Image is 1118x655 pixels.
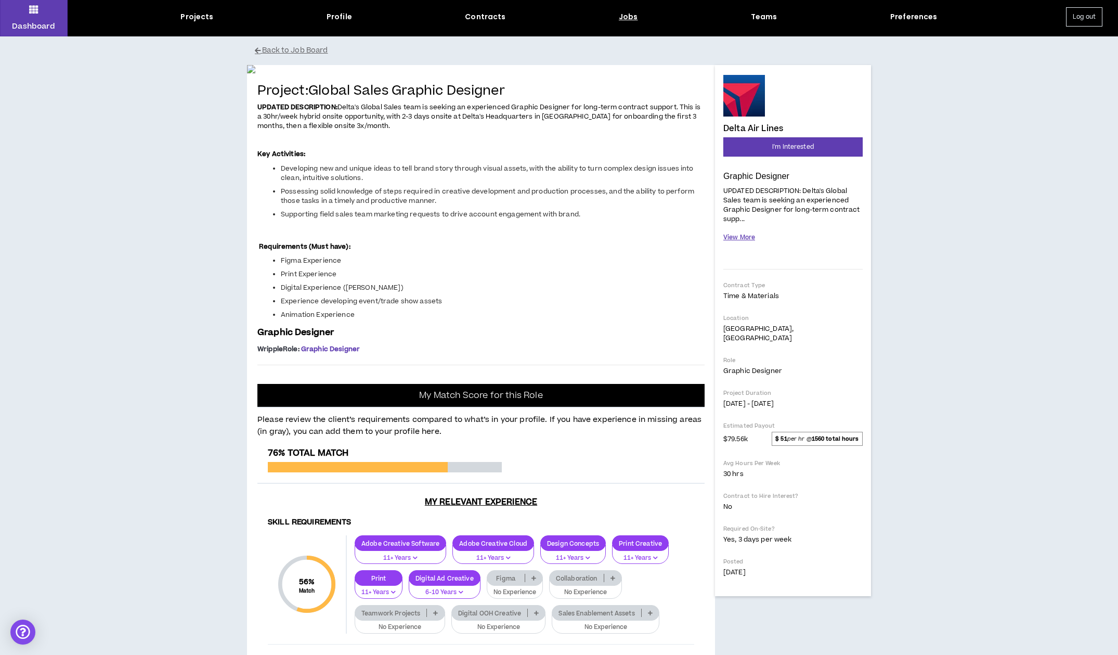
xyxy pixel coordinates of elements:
p: 30 hrs [723,469,863,479]
span: Graphic Designer [257,326,334,339]
span: Delta's Global Sales team is seeking an experienced Graphic Designer for long-term contract suppo... [257,102,700,131]
p: 11+ Years [619,554,662,563]
p: Graphic Designer [723,171,863,182]
div: Preferences [890,11,938,22]
button: 11+ Years [452,545,534,564]
strong: Requirements (Must have): [259,242,350,251]
p: No Experience [556,588,615,597]
p: Required On-Site? [723,525,863,533]
p: Contract to Hire Interest? [723,492,863,500]
span: Figma Experience [281,256,341,265]
button: 11+ Years [355,579,402,599]
p: Collaboration [550,574,604,582]
p: UPDATED DESCRIPTION: Delta's Global Sales team is seeking an experienced Graphic Designer for lon... [723,185,863,224]
span: Wripple Role : [257,344,300,354]
p: Dashboard [12,21,55,32]
button: I'm Interested [723,137,863,157]
p: Time & Materials [723,291,863,301]
p: [GEOGRAPHIC_DATA], [GEOGRAPHIC_DATA] [723,324,863,343]
span: Graphic Designer [301,344,360,354]
div: Projects [180,11,213,22]
span: Graphic Designer [723,366,782,376]
p: 11+ Years [459,554,527,563]
span: Print Experience [281,269,336,279]
p: 6-10 Years [415,588,474,597]
p: No [723,502,863,511]
button: 11+ Years [540,545,606,564]
button: No Experience [355,614,445,634]
button: No Experience [552,614,659,634]
p: 11+ Years [361,588,396,597]
button: Log out [1066,7,1102,27]
p: No Experience [558,623,652,632]
div: Contracts [465,11,505,22]
button: No Experience [487,579,543,599]
p: Digital OOH Creative [452,609,528,617]
span: Developing new and unique ideas to tell brand story through visual assets, with the ability to tu... [281,164,694,183]
p: Contract Type [723,281,863,289]
p: Figma [487,574,525,582]
h4: Project: Global Sales Graphic Designer [257,84,705,99]
p: Project Duration [723,389,863,397]
button: 6-10 Years [409,579,480,599]
p: Avg Hours Per Week [723,459,863,467]
span: Experience developing event/trade show assets [281,297,442,306]
p: Yes, 3 days per week [723,535,863,544]
strong: $ 51 [775,435,787,443]
p: Posted [723,558,863,566]
div: Open Intercom Messenger [10,620,35,645]
strong: UPDATED DESCRIPTION: [257,102,337,112]
p: No Experience [458,623,539,632]
span: Animation Experience [281,310,355,319]
p: Estimated Payout [723,422,863,430]
p: Digital Ad Creative [409,574,480,582]
div: Teams [751,11,777,22]
p: Print Creative [613,540,668,547]
span: 76% Total Match [268,447,348,459]
strong: Key Activities: [257,149,305,159]
p: Design Concepts [541,540,605,547]
button: 11+ Years [612,545,669,564]
p: Adobe Creative Software [355,540,446,547]
p: Print [355,574,402,582]
strong: 1560 total hours [812,435,859,443]
p: My Match Score for this Role [419,390,542,401]
p: [DATE] [723,568,863,577]
span: per hr @ [772,432,863,445]
h4: Skill Requirements [268,518,694,528]
p: No Experience [361,623,438,632]
p: Adobe Creative Cloud [453,540,534,547]
span: I'm Interested [772,142,814,152]
small: Match [299,587,315,595]
p: Teamwork Projects [355,609,426,617]
p: 11+ Years [547,554,599,563]
h4: Delta Air Lines [723,124,783,133]
div: Profile [327,11,352,22]
span: $79.56k [723,432,748,445]
button: No Experience [549,579,622,599]
button: No Experience [451,614,546,634]
img: If5NRre97O0EyGp9LF2GTzGWhqxOdcSwmBf3ATVg.jpg [247,65,715,73]
p: Please review the client’s requirements compared to what’s in your profile. If you have experienc... [257,408,705,438]
p: [DATE] - [DATE] [723,399,863,408]
button: Back to Job Board [255,42,879,60]
span: Possessing solid knowledge of steps required in creative development and production processes, an... [281,187,694,206]
p: Role [723,356,863,364]
p: Sales Enablement Assets [552,609,641,617]
span: Supporting field sales team marketing requests to drive account engagement with brand. [281,210,580,219]
p: No Experience [493,588,536,597]
span: Digital Experience ([PERSON_NAME]) [281,283,404,292]
button: 11+ Years [355,545,446,564]
button: View More [723,228,755,247]
p: Location [723,314,863,322]
span: 56 % [299,576,315,587]
p: 11+ Years [361,554,439,563]
h3: My Relevant Experience [257,497,705,507]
